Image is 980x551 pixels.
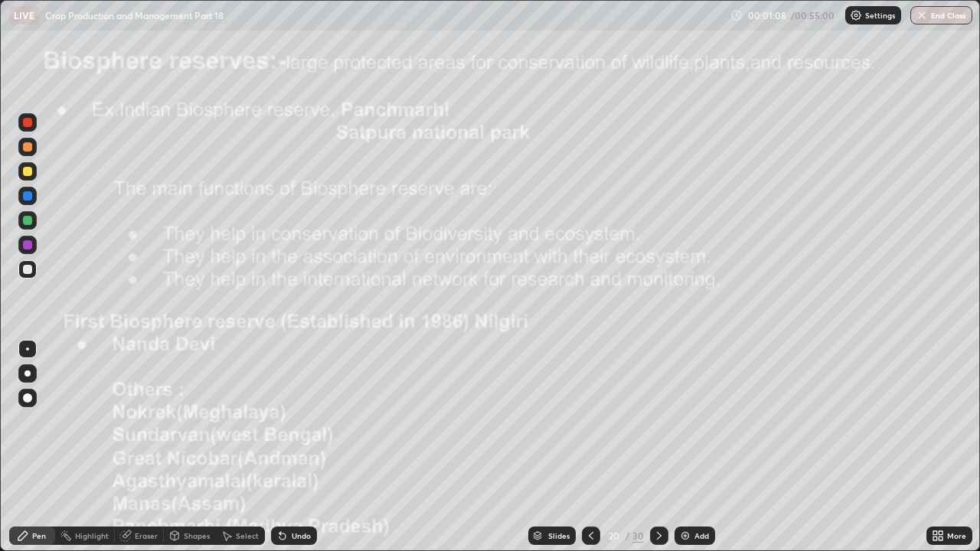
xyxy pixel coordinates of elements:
div: Select [236,532,259,540]
div: Add [694,532,709,540]
div: Shapes [184,532,210,540]
div: Highlight [75,532,109,540]
div: 30 [632,529,644,543]
div: Slides [548,532,570,540]
div: / [625,531,629,540]
p: LIVE [14,9,34,21]
p: Crop Production and Management Part 18 [45,9,224,21]
p: Settings [865,11,895,19]
img: class-settings-icons [850,9,862,21]
img: add-slide-button [679,530,691,542]
button: End Class [910,6,972,24]
div: More [947,532,966,540]
div: Pen [32,532,46,540]
div: 20 [606,531,622,540]
div: Eraser [135,532,158,540]
img: end-class-cross [916,9,928,21]
div: Undo [292,532,311,540]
